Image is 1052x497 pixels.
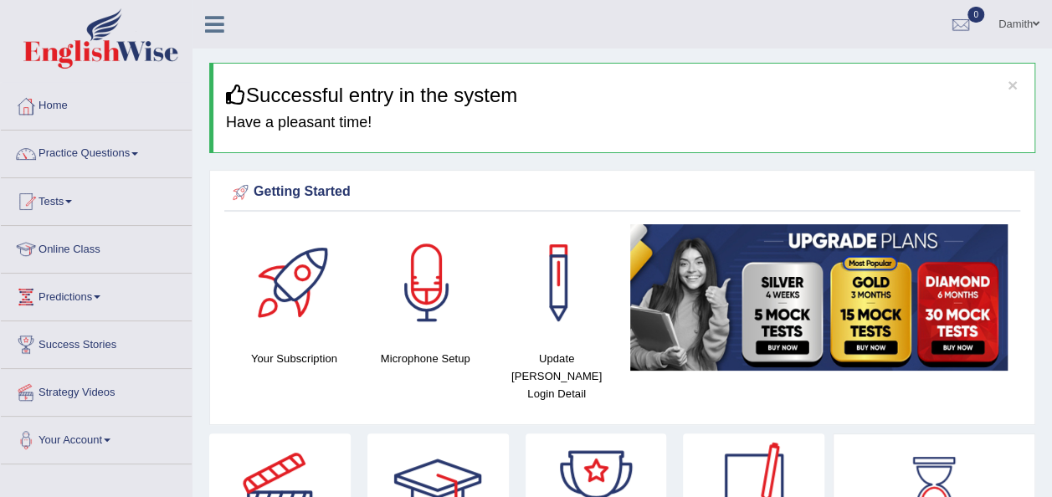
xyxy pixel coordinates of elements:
a: Predictions [1,274,192,315]
a: Practice Questions [1,131,192,172]
button: × [1008,76,1018,94]
h4: Have a pleasant time! [226,115,1022,131]
a: Success Stories [1,321,192,363]
a: Tests [1,178,192,220]
a: Online Class [1,226,192,268]
span: 0 [967,7,984,23]
a: Your Account [1,417,192,459]
h4: Your Subscription [237,350,352,367]
img: small5.jpg [630,224,1008,370]
div: Getting Started [228,180,1016,205]
a: Home [1,83,192,125]
h4: Update [PERSON_NAME] Login Detail [500,350,614,402]
h3: Successful entry in the system [226,85,1022,106]
a: Strategy Videos [1,369,192,411]
h4: Microphone Setup [368,350,483,367]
